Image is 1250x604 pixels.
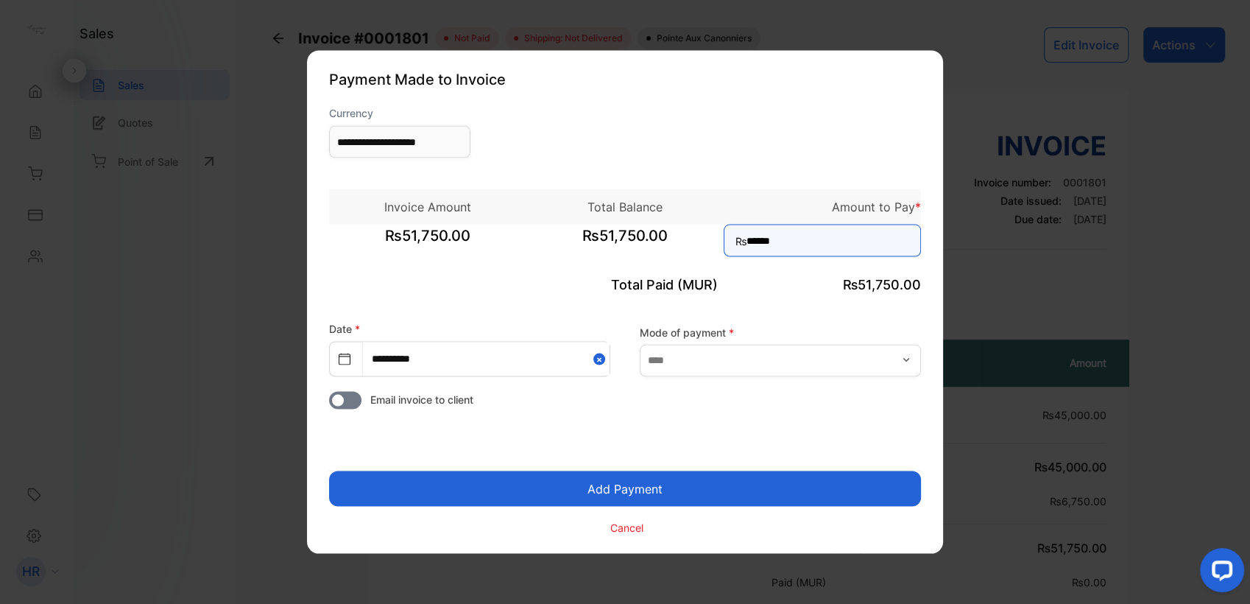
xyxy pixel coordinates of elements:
span: ₨ [735,233,747,249]
iframe: LiveChat chat widget [1188,542,1250,604]
p: Total Paid (MUR) [526,275,724,295]
span: ₨51,750.00 [329,225,526,261]
label: Mode of payment [640,324,921,340]
p: Payment Made to Invoice [329,69,921,91]
p: Total Balance [526,198,724,216]
label: Date [329,323,360,335]
p: Invoice Amount [329,198,526,216]
span: ₨51,750.00 [526,225,724,261]
p: Amount to Pay [724,198,921,216]
label: Currency [329,105,470,121]
button: Add Payment [329,471,921,507]
span: Email invoice to client [370,392,473,407]
button: Close [593,343,610,376]
span: ₨51,750.00 [843,277,921,292]
p: Cancel [610,519,643,535]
